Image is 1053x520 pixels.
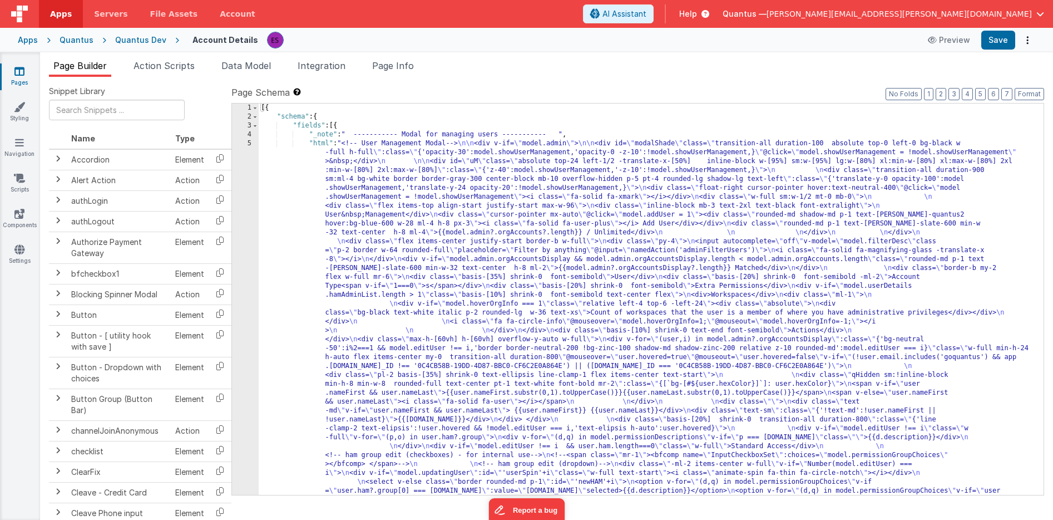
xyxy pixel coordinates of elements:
td: Action [171,284,209,305]
span: AI Assistant [602,8,646,19]
button: 3 [948,88,960,100]
td: Accordion [67,149,171,170]
button: 7 [1001,88,1012,100]
td: authLogin [67,190,171,211]
td: Authorize Payment Gateway [67,232,171,263]
td: Element [171,482,209,503]
td: Alert Action [67,170,171,190]
button: Save [981,31,1015,50]
td: Element [171,441,209,462]
button: Preview [921,31,977,49]
span: Integration [298,60,345,71]
td: Button [67,305,171,325]
td: bfcheckbox1 [67,263,171,284]
button: 1 [924,88,933,100]
td: checklist [67,441,171,462]
span: Page Builder [53,60,107,71]
td: Button - [ utility hook with save ] [67,325,171,357]
span: Page Info [372,60,414,71]
td: Element [171,263,209,284]
span: [PERSON_NAME][EMAIL_ADDRESS][PERSON_NAME][DOMAIN_NAME] [767,8,1032,19]
span: Servers [94,8,127,19]
button: Options [1020,32,1035,48]
button: 4 [962,88,973,100]
img: 2445f8d87038429357ee99e9bdfcd63a [268,32,283,48]
div: 3 [232,121,259,130]
div: 1 [232,104,259,112]
td: Element [171,305,209,325]
button: AI Assistant [583,4,654,23]
span: Data Model [221,60,271,71]
td: Action [171,190,209,211]
span: Action Scripts [134,60,195,71]
div: 2 [232,112,259,121]
td: channelJoinAnonymous [67,420,171,441]
div: Apps [18,35,38,46]
div: 4 [232,130,259,139]
td: Cleave - Credit Card [67,482,171,503]
td: Element [171,389,209,420]
span: Page Schema [231,86,290,99]
td: authLogout [67,211,171,232]
td: Action [171,420,209,441]
input: Search Snippets ... [49,100,185,120]
td: Element [171,232,209,263]
span: Apps [50,8,72,19]
td: Element [171,149,209,170]
div: Quantus Dev [115,35,166,46]
td: ClearFix [67,462,171,482]
td: Action [171,211,209,232]
span: Type [175,134,195,143]
td: Element [171,325,209,357]
td: Button Group (Button Bar) [67,389,171,420]
td: Blocking Spinner Modal [67,284,171,305]
span: Quantus — [723,8,767,19]
button: Format [1015,88,1044,100]
td: Element [171,462,209,482]
td: Action [171,170,209,190]
span: File Assets [150,8,198,19]
span: Snippet Library [49,86,105,97]
h4: Account Details [192,36,258,44]
div: Quantus [60,35,93,46]
button: 2 [936,88,946,100]
span: Help [679,8,697,19]
button: 6 [988,88,999,100]
span: Name [71,134,95,143]
button: No Folds [886,88,922,100]
td: Element [171,357,209,389]
button: 5 [975,88,986,100]
td: Button - Dropdown with choices [67,357,171,389]
button: Quantus — [PERSON_NAME][EMAIL_ADDRESS][PERSON_NAME][DOMAIN_NAME] [723,8,1044,19]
